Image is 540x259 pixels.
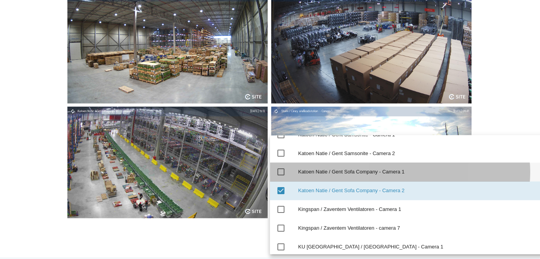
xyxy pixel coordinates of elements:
[276,243,286,252] i: check_box_outline_blank
[276,168,286,177] i: check_box_outline_blank
[68,107,268,219] img: Image
[454,110,469,113] div: [DATE] 09:41
[276,205,286,214] i: check_box_outline_blank
[276,186,286,196] i: check_box
[282,110,322,113] div: Storm / Ciney snellaadstation
[245,209,261,214] img: logo
[78,110,122,113] div: Katoen Natie / Gent Magazijn 90
[68,107,268,219] a: Katoen Natie / Gent Magazijn 90Camera 1[DATE] 15:15Imagelogo
[276,149,286,158] i: check_box_outline_blank
[449,94,465,100] img: logo
[251,110,265,113] div: [DATE] 15:15
[276,224,286,233] i: check_box_outline_blank
[322,110,332,113] div: Camera 1
[122,110,132,113] div: Camera 1
[245,94,261,100] img: logo
[271,107,472,219] a: Storm / Ciney snellaadstationCamera 1[DATE] 09:41Imagelogo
